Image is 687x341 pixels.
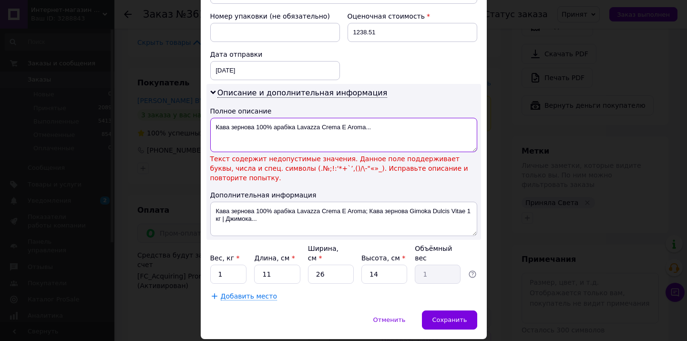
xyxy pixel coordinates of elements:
span: Описание и дополнительная информация [217,88,388,98]
label: Длина, см [254,254,295,262]
div: Объёмный вес [415,244,461,263]
label: Вес, кг [210,254,240,262]
div: Оценочная стоимость [348,11,477,21]
span: Текст содержит недопустимые значения. Данное поле поддерживает буквы, числа и спец. символы (.№;!... [210,154,477,183]
span: Отменить [373,316,406,323]
label: Ширина, см [308,245,338,262]
div: Полное описание [210,106,477,116]
span: Добавить место [221,292,277,300]
textarea: Кава зернова 100% арабіка Lavazza Crema E Aroma; Кава зернова Gimoka Dulcis Vitae 1 кг | Джимока... [210,202,477,236]
div: Дополнительная информация [210,190,477,200]
label: Высота, см [361,254,405,262]
span: Сохранить [432,316,467,323]
div: Номер упаковки (не обязательно) [210,11,340,21]
div: Дата отправки [210,50,340,59]
textarea: Кава зернова 100% арабіка Lavazza Crema E Aroma... [210,118,477,152]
